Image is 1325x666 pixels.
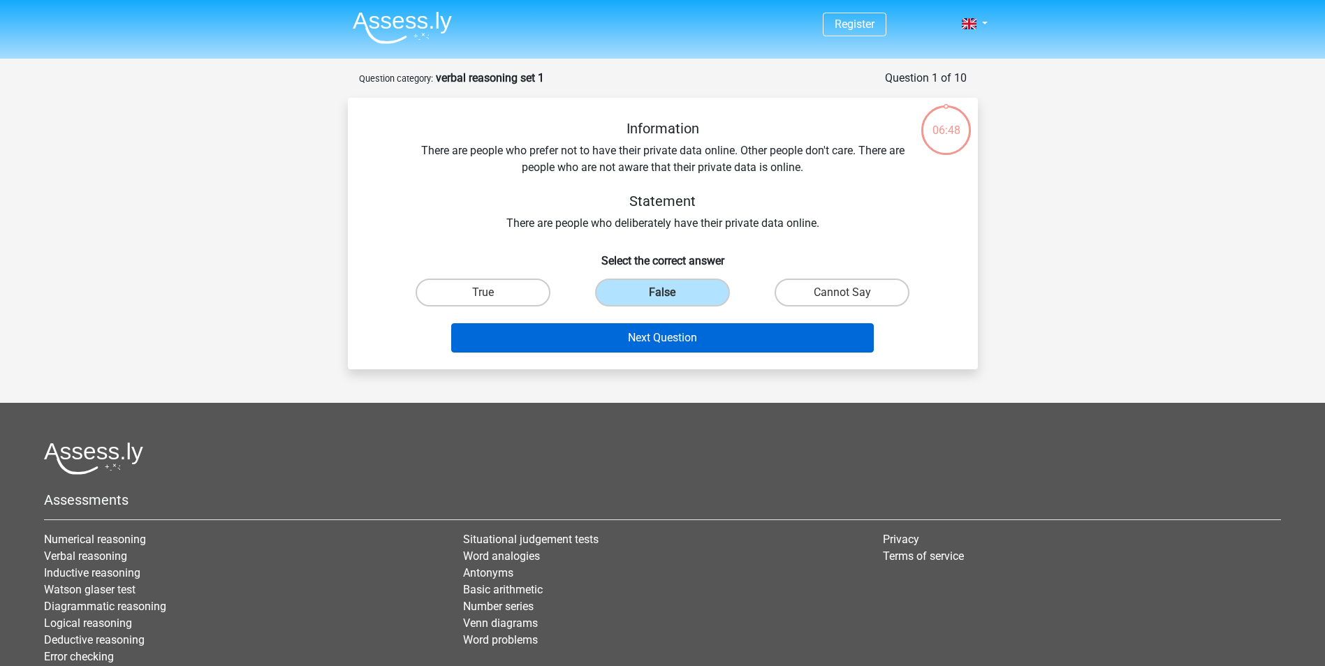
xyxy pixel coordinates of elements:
a: Antonyms [463,566,513,579]
a: Word problems [463,633,538,646]
button: Next Question [451,323,874,353]
a: Error checking [44,650,114,663]
a: Privacy [883,533,919,546]
label: Cannot Say [775,279,909,306]
img: Assessly logo [44,442,143,475]
a: Inductive reasoning [44,566,140,579]
a: Logical reasoning [44,616,132,630]
a: Situational judgement tests [463,533,599,546]
a: Numerical reasoning [44,533,146,546]
h5: Statement [415,193,911,209]
label: False [595,279,730,306]
a: Word analogies [463,549,540,563]
img: Assessly [353,11,452,44]
div: 06:48 [920,104,972,139]
label: True [416,279,550,306]
div: There are people who prefer not to have their private data online. Other people don't care. There... [370,120,956,232]
a: Register [835,17,874,31]
div: Question 1 of 10 [885,70,967,87]
a: Venn diagrams [463,616,538,630]
a: Watson glaser test [44,583,136,596]
h5: Assessments [44,491,1281,508]
a: Terms of service [883,549,964,563]
a: Diagrammatic reasoning [44,600,166,613]
strong: verbal reasoning set 1 [436,71,544,84]
a: Basic arithmetic [463,583,543,596]
h5: Information [415,120,911,137]
a: Deductive reasoning [44,633,145,646]
small: Question category: [359,73,433,84]
h6: Select the correct answer [370,243,956,267]
a: Number series [463,600,534,613]
a: Verbal reasoning [44,549,127,563]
